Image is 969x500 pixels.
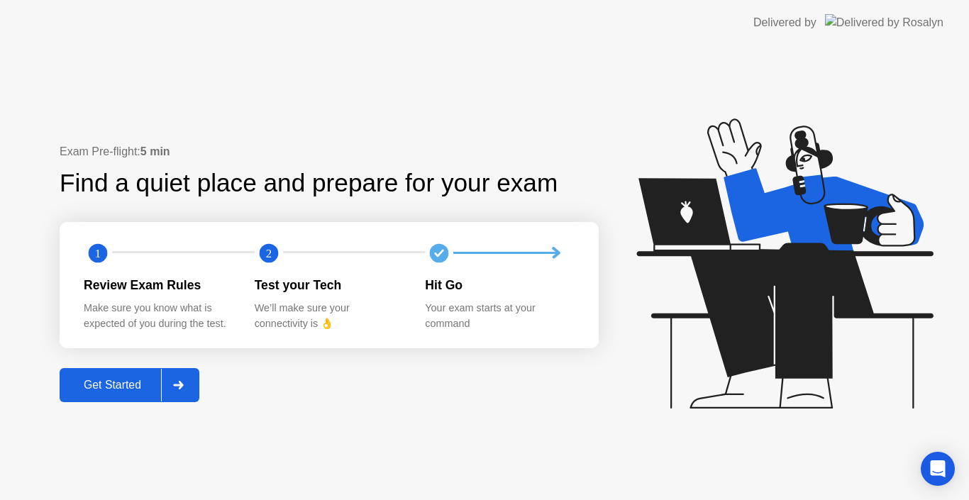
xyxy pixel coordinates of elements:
[60,165,560,202] div: Find a quiet place and prepare for your exam
[60,143,599,160] div: Exam Pre-flight:
[266,246,272,260] text: 2
[425,301,573,331] div: Your exam starts at your command
[425,276,573,294] div: Hit Go
[84,276,232,294] div: Review Exam Rules
[84,301,232,331] div: Make sure you know what is expected of you during the test.
[64,379,161,391] div: Get Started
[825,14,943,30] img: Delivered by Rosalyn
[255,301,403,331] div: We’ll make sure your connectivity is 👌
[140,145,170,157] b: 5 min
[921,452,955,486] div: Open Intercom Messenger
[753,14,816,31] div: Delivered by
[60,368,199,402] button: Get Started
[255,276,403,294] div: Test your Tech
[95,246,101,260] text: 1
